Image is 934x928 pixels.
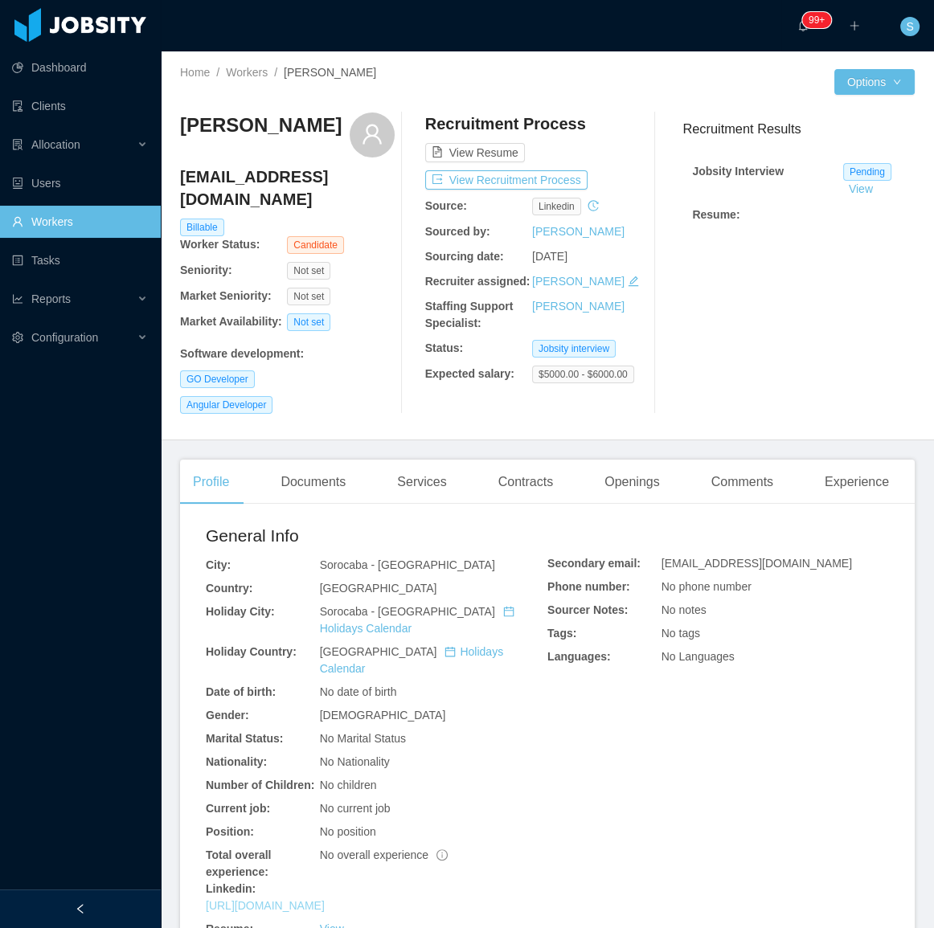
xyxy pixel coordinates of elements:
[287,262,330,280] span: Not set
[532,366,634,383] span: $5000.00 - $6000.00
[532,198,581,215] span: linkedin
[425,250,504,263] b: Sourcing date:
[906,17,913,36] span: S
[206,899,325,912] a: [URL][DOMAIN_NAME]
[812,460,902,505] div: Experience
[206,848,271,878] b: Total overall experience:
[662,625,889,642] div: No tags
[206,825,254,838] b: Position:
[31,292,71,305] span: Reports
[425,300,514,329] b: Staffing Support Specialist:
[320,802,391,815] span: No current job
[425,199,467,212] b: Source:
[12,244,148,276] a: icon: profileTasks
[206,645,297,658] b: Holiday Country:
[320,558,495,571] span: Sorocaba - [GEOGRAPHIC_DATA]
[180,289,272,302] b: Market Seniority:
[180,396,272,414] span: Angular Developer
[425,341,463,354] b: Status:
[320,582,437,595] span: [GEOGRAPHIC_DATA]
[180,66,210,79] a: Home
[12,51,148,84] a: icon: pie-chartDashboard
[662,557,852,570] span: [EMAIL_ADDRESS][DOMAIN_NAME]
[216,66,219,79] span: /
[206,802,270,815] b: Current job:
[12,90,148,122] a: icon: auditClients
[834,69,915,95] button: Optionsicon: down
[843,163,891,181] span: Pending
[320,685,397,698] span: No date of birth
[532,300,625,313] a: [PERSON_NAME]
[662,580,752,593] span: No phone number
[320,709,446,722] span: [DEMOGRAPHIC_DATA]
[284,66,376,79] span: [PERSON_NAME]
[547,557,641,570] b: Secondary email:
[206,558,231,571] b: City:
[682,119,915,139] h3: Recruitment Results
[503,606,514,617] i: icon: calendar
[206,582,252,595] b: Country:
[31,138,80,151] span: Allocation
[180,347,304,360] b: Software development :
[320,605,518,635] span: Sorocaba - [GEOGRAPHIC_DATA]
[320,848,448,861] span: No overall experience
[843,182,879,195] a: View
[692,208,739,221] strong: Resume :
[802,12,831,28] sup: 1213
[532,340,616,358] span: Jobsity interview
[268,460,358,505] div: Documents
[206,755,267,768] b: Nationality:
[547,603,628,616] b: Sourcer Notes:
[180,238,260,251] b: Worker Status:
[206,779,314,791] b: Number of Children:
[206,709,249,722] b: Gender:
[849,20,860,31] i: icon: plus
[532,225,625,238] a: [PERSON_NAME]
[444,646,456,657] i: icon: calendar
[274,66,277,79] span: /
[320,645,503,675] span: [GEOGRAPHIC_DATA]
[320,732,406,745] span: No Marital Status
[320,755,390,768] span: No Nationality
[180,166,395,211] h4: [EMAIL_ADDRESS][DOMAIN_NAME]
[287,236,344,254] span: Candidate
[180,370,255,388] span: GO Developer
[180,315,282,328] b: Market Availability:
[206,685,276,698] b: Date of birth:
[662,603,707,616] span: No notes
[425,146,525,159] a: icon: file-textView Resume
[547,627,576,640] b: Tags:
[384,460,459,505] div: Services
[206,605,275,618] b: Holiday City:
[532,275,625,288] a: [PERSON_NAME]
[180,112,342,138] h3: [PERSON_NAME]
[206,732,283,745] b: Marital Status:
[320,779,377,791] span: No children
[588,200,599,211] i: icon: history
[425,367,514,380] b: Expected salary:
[361,123,383,145] i: icon: user
[12,139,23,150] i: icon: solution
[436,849,448,861] span: info-circle
[692,165,784,178] strong: Jobsity Interview
[532,250,567,263] span: [DATE]
[226,66,268,79] a: Workers
[206,523,547,549] h2: General Info
[287,313,330,331] span: Not set
[485,460,566,505] div: Contracts
[425,225,490,238] b: Sourced by:
[320,825,376,838] span: No position
[206,882,256,895] b: Linkedin:
[287,288,330,305] span: Not set
[12,332,23,343] i: icon: setting
[12,293,23,305] i: icon: line-chart
[12,206,148,238] a: icon: userWorkers
[547,580,630,593] b: Phone number:
[425,275,530,288] b: Recruiter assigned:
[662,650,735,663] span: No Languages
[31,331,98,344] span: Configuration
[180,460,242,505] div: Profile
[628,276,639,287] i: icon: edit
[425,174,588,186] a: icon: exportView Recruitment Process
[547,650,611,663] b: Languages:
